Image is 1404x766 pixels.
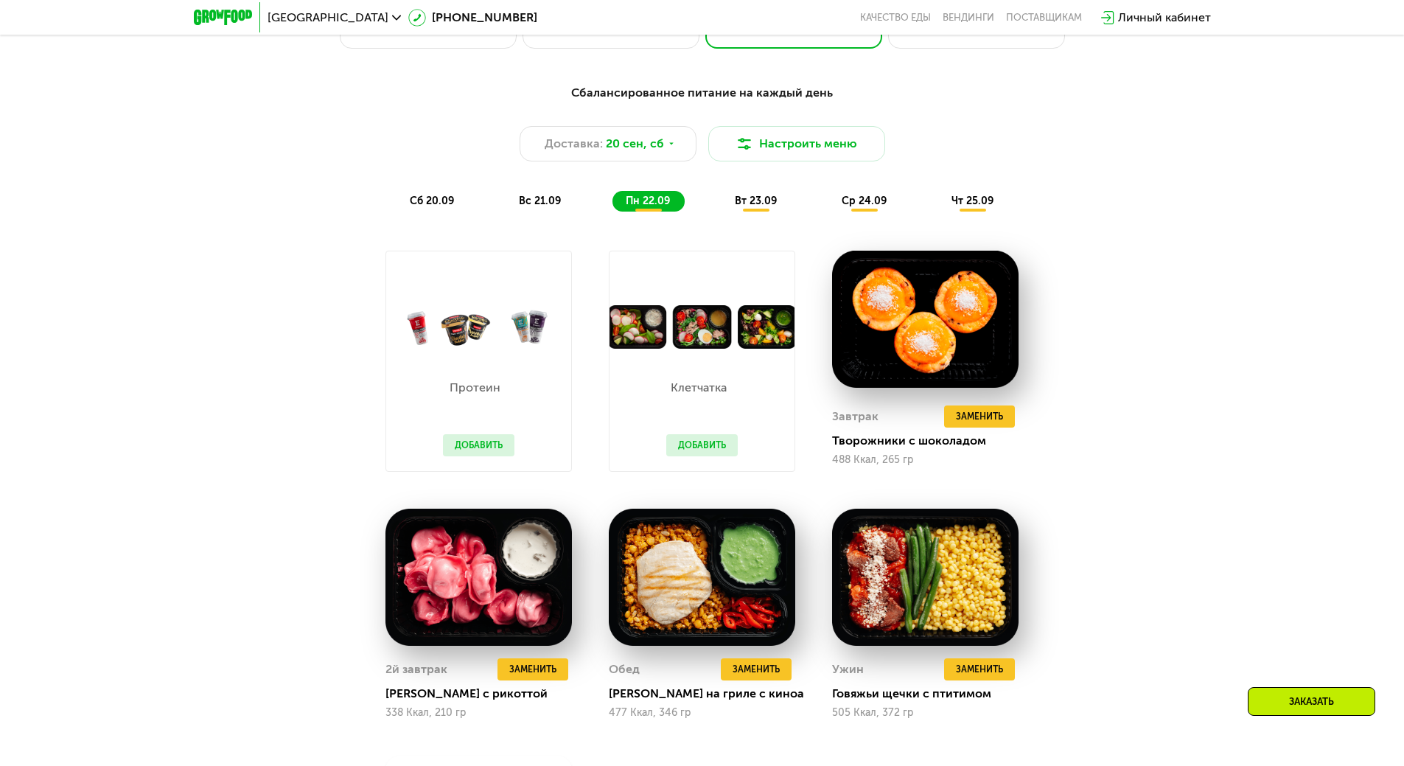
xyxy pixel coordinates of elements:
span: ср 24.09 [842,195,887,207]
div: Ужин [832,658,864,680]
div: Говяжьи щечки с птитимом [832,686,1030,701]
button: Заменить [497,658,568,680]
button: Заменить [944,405,1015,428]
span: вт 23.09 [735,195,777,207]
span: пн 22.09 [626,195,670,207]
span: чт 25.09 [951,195,993,207]
span: Заменить [733,662,780,677]
button: Заменить [944,658,1015,680]
button: Заменить [721,658,792,680]
span: Доставка: [545,135,603,153]
span: Заменить [956,409,1003,424]
div: Творожники с шоколадом [832,434,1030,448]
button: Добавить [443,434,514,456]
div: Заказать [1248,687,1375,716]
div: 477 Ккал, 346 гр [609,707,795,719]
div: 2й завтрак [385,658,447,680]
div: поставщикам [1006,12,1082,24]
div: 505 Ккал, 372 гр [832,707,1019,719]
div: Завтрак [832,405,879,428]
span: вс 21.09 [519,195,561,207]
p: Протеин [443,382,507,394]
div: [PERSON_NAME] с рикоттой [385,686,584,701]
span: Заменить [956,662,1003,677]
a: [PHONE_NUMBER] [408,9,537,27]
span: сб 20.09 [410,195,454,207]
span: Заменить [509,662,556,677]
div: [PERSON_NAME] на гриле с киноа [609,686,807,701]
div: 338 Ккал, 210 гр [385,707,572,719]
div: Обед [609,658,640,680]
a: Вендинги [943,12,994,24]
a: Качество еды [860,12,931,24]
div: 488 Ккал, 265 гр [832,454,1019,466]
span: [GEOGRAPHIC_DATA] [268,12,388,24]
button: Добавить [666,434,738,456]
div: Сбалансированное питание на каждый день [266,84,1139,102]
div: Личный кабинет [1118,9,1211,27]
span: 20 сен, сб [606,135,664,153]
p: Клетчатка [666,382,730,394]
button: Настроить меню [708,126,885,161]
